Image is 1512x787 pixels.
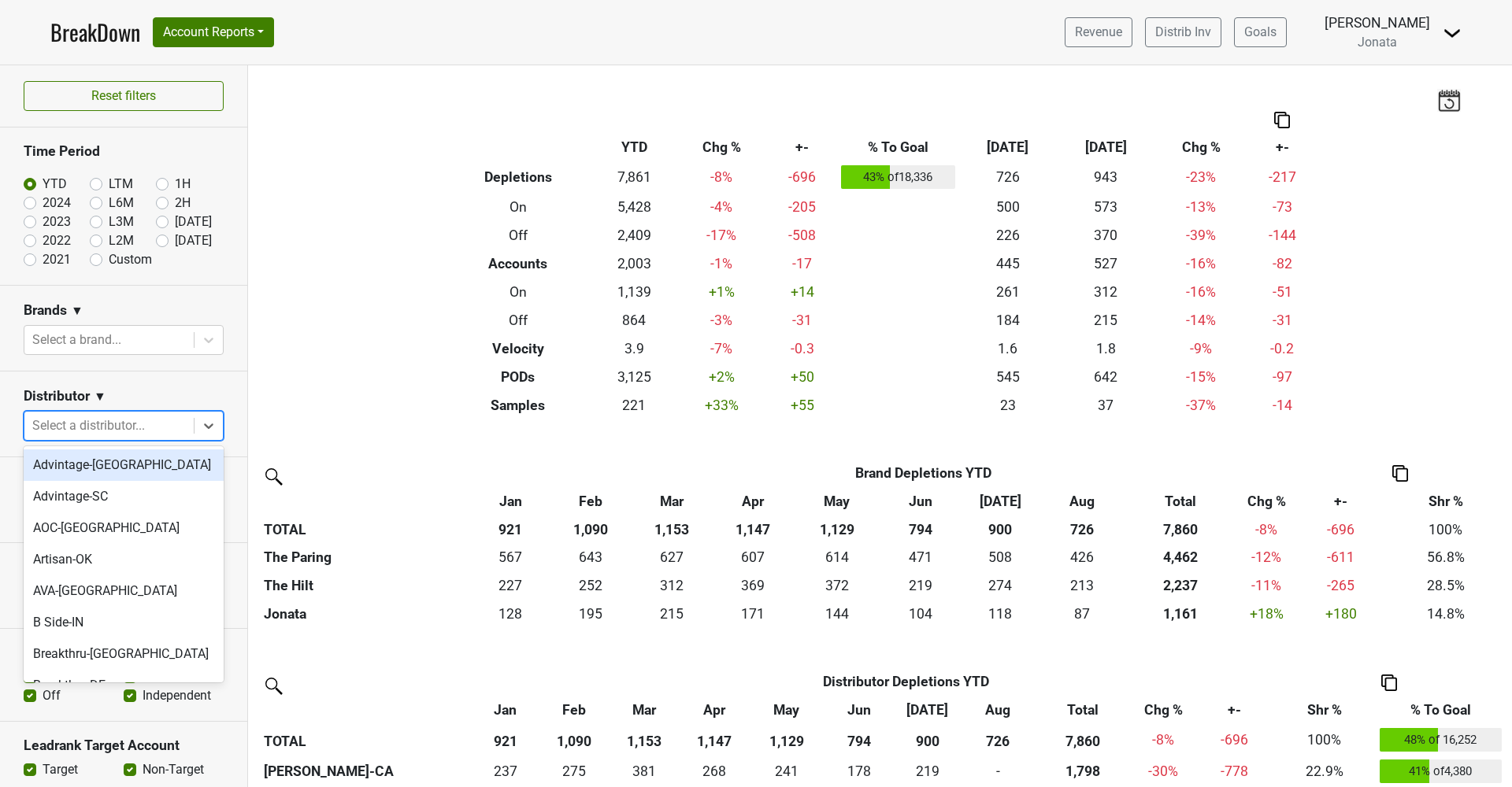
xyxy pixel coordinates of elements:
[893,725,962,756] th: 900
[593,249,676,278] td: 2,003
[1044,604,1121,624] div: 87
[175,231,212,250] label: [DATE]
[1247,221,1317,249] td: -144
[1221,732,1248,748] span: -696
[1038,761,1128,781] div: 1,798
[24,607,224,638] div: B Side-IN
[881,600,961,629] td: 104.168
[539,756,608,787] td: 274.66
[1386,572,1505,600] td: 28.5%
[1234,17,1287,47] a: Goals
[768,278,838,306] td: +14
[1040,572,1125,600] td: 212.829
[676,249,768,278] td: -1 %
[881,572,961,600] td: 219.173
[884,604,957,624] div: 104
[713,572,793,600] td: 368.941
[1155,193,1247,221] td: -13 %
[1057,278,1155,306] td: 312
[797,547,877,567] div: 614
[676,193,768,221] td: -4 %
[1299,575,1382,596] div: -265
[676,363,768,391] td: +2 %
[1273,696,1376,725] th: Shr %: activate to sort column ascending
[1392,465,1408,482] img: Copy to clipboard
[175,194,191,212] label: 2H
[717,604,789,624] div: 171
[43,760,78,779] label: Target
[768,193,838,221] td: -205
[676,334,768,363] td: -7 %
[1155,278,1247,306] td: -16 %
[1128,547,1233,567] div: 4,462
[608,756,679,787] td: 380.92
[793,572,881,600] td: 371.958
[443,306,593,334] th: Off
[717,547,789,567] div: 607
[71,301,83,320] span: ▼
[1195,696,1273,725] th: +-: activate to sort column ascending
[1065,17,1132,47] a: Revenue
[260,487,471,515] th: &nbsp;: activate to sort column ascending
[1155,391,1247,419] td: -37 %
[676,133,768,161] th: Chg %
[961,487,1040,515] th: Jul: activate to sort column ascending
[1358,35,1397,50] span: Jonata
[1057,363,1155,391] td: 642
[1376,696,1506,725] th: % To Goal: activate to sort column ascending
[717,575,789,596] div: 369
[593,221,676,249] td: 2,409
[961,572,1040,600] td: 274.258
[24,302,67,319] h3: Brands
[1044,547,1121,567] div: 426
[24,481,224,512] div: Advintage-SC
[1386,600,1505,629] td: 14.8%
[676,161,768,193] td: -8 %
[550,572,630,600] td: 251.908
[1155,334,1247,363] td: -9 %
[1152,732,1174,748] span: -8%
[550,459,1295,487] th: Brand Depletions YTD
[676,306,768,334] td: -3 %
[961,544,1040,572] td: 507.687
[1057,193,1155,221] td: 573
[958,193,1057,221] td: 500
[630,515,713,544] th: 1,153
[837,133,958,161] th: % To Goal
[1057,334,1155,363] td: 1.8
[684,761,745,781] div: 268
[550,600,630,629] td: 195.33
[1124,487,1237,515] th: Total: activate to sort column ascending
[1155,161,1247,193] td: -23 %
[1124,515,1237,544] th: 7,860
[471,544,550,572] td: 566.512
[1155,306,1247,334] td: -14 %
[471,600,550,629] td: 128.093
[893,756,962,787] td: 218.67
[1040,600,1125,629] td: 86.593
[260,544,471,572] th: The Paring
[475,604,547,624] div: 128
[50,16,140,49] a: BreakDown
[175,175,191,194] label: 1H
[1199,761,1269,781] div: -778
[593,391,676,419] td: 221
[260,600,471,629] th: Jonata
[893,696,962,725] th: Jul: activate to sort column ascending
[713,487,793,515] th: Apr: activate to sort column ascending
[550,544,630,572] td: 642.621
[24,737,224,754] h3: Leadrank Target Account
[1145,17,1221,47] a: Distrib Inv
[539,725,608,756] th: 1,090
[1040,487,1125,515] th: Aug: activate to sort column ascending
[443,193,593,221] th: On
[965,604,1037,624] div: 118
[24,449,224,481] div: Advintage-[GEOGRAPHIC_DATA]
[1381,674,1397,691] img: Copy to clipboard
[748,756,825,787] td: 241.24
[825,756,893,787] td: 178
[962,696,1034,725] th: Aug: activate to sort column ascending
[475,575,547,596] div: 227
[260,672,285,697] img: filter
[713,515,793,544] th: 1,147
